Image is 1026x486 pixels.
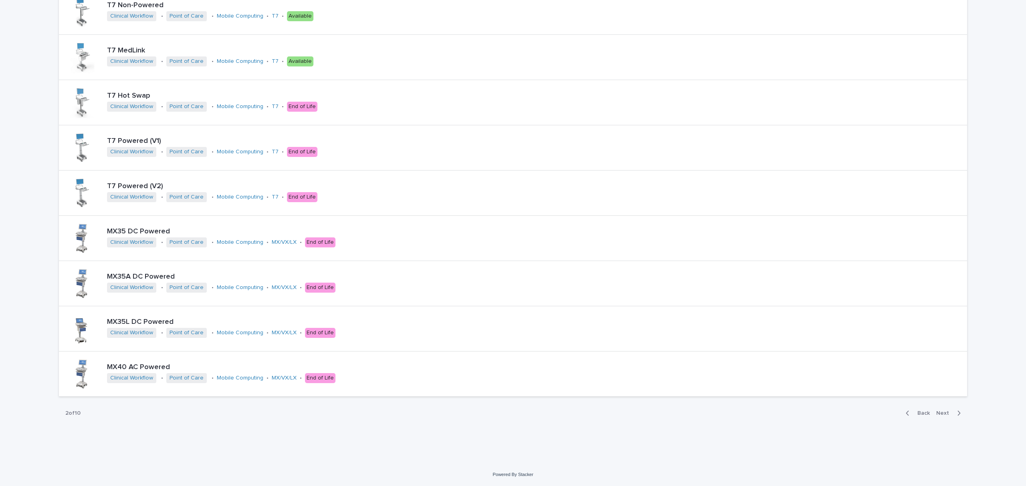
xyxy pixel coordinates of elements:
[217,13,263,20] a: Mobile Computing
[170,103,204,110] a: Point of Care
[267,58,269,65] p: •
[287,102,317,112] div: End of Life
[170,375,204,382] a: Point of Care
[59,261,967,306] a: MX35A DC PoweredClinical Workflow •Point of Care •Mobile Computing •MX/VX/LX •End of Life
[59,35,967,80] a: T7 MedLinkClinical Workflow •Point of Care •Mobile Computing •T7 •Available
[107,363,398,372] p: MX40 AC Powered
[267,239,269,246] p: •
[899,410,933,417] button: Back
[217,375,263,382] a: Mobile Computing
[212,375,214,382] p: •
[272,103,279,110] a: T7
[110,329,153,336] a: Clinical Workflow
[170,58,204,65] a: Point of Care
[170,194,204,201] a: Point of Care
[107,46,351,55] p: T7 MedLink
[110,375,153,382] a: Clinical Workflow
[59,351,967,397] a: MX40 AC PoweredClinical Workflow •Point of Care •Mobile Computing •MX/VX/LX •End of Life
[161,58,163,65] p: •
[305,237,335,247] div: End of Life
[212,58,214,65] p: •
[107,137,372,146] p: T7 Powered (V1)
[107,318,402,327] p: MX35L DC Powered
[161,284,163,291] p: •
[110,103,153,110] a: Clinical Workflow
[282,58,284,65] p: •
[282,149,284,155] p: •
[282,194,284,201] p: •
[217,329,263,336] a: Mobile Computing
[107,227,398,236] p: MX35 DC Powered
[170,329,204,336] a: Point of Care
[59,125,967,171] a: T7 Powered (V1)Clinical Workflow •Point of Care •Mobile Computing •T7 •End of Life
[300,239,302,246] p: •
[272,13,279,20] a: T7
[59,171,967,216] a: T7 Powered (V2)Clinical Workflow •Point of Care •Mobile Computing •T7 •End of Life
[287,147,317,157] div: End of Life
[933,410,967,417] button: Next
[107,92,361,100] p: T7 Hot Swap
[493,472,533,477] a: Powered By Stacker
[267,103,269,110] p: •
[161,375,163,382] p: •
[217,284,263,291] a: Mobile Computing
[305,283,335,293] div: End of Life
[110,194,153,201] a: Clinical Workflow
[217,103,263,110] a: Mobile Computing
[300,375,302,382] p: •
[161,239,163,246] p: •
[59,404,87,423] p: 2 of 10
[110,13,153,20] a: Clinical Workflow
[161,329,163,336] p: •
[212,194,214,201] p: •
[161,13,163,20] p: •
[110,284,153,291] a: Clinical Workflow
[110,239,153,246] a: Clinical Workflow
[170,149,204,155] a: Point of Care
[267,375,269,382] p: •
[300,284,302,291] p: •
[305,328,335,338] div: End of Life
[282,103,284,110] p: •
[272,149,279,155] a: T7
[272,239,297,246] a: MX/VX/LX
[217,149,263,155] a: Mobile Computing
[212,284,214,291] p: •
[59,216,967,261] a: MX35 DC PoweredClinical Workflow •Point of Care •Mobile Computing •MX/VX/LX •End of Life
[282,13,284,20] p: •
[212,13,214,20] p: •
[272,329,297,336] a: MX/VX/LX
[287,11,313,21] div: Available
[212,239,214,246] p: •
[267,13,269,20] p: •
[267,194,269,201] p: •
[936,410,954,416] span: Next
[161,103,163,110] p: •
[107,182,374,191] p: T7 Powered (V2)
[59,306,967,351] a: MX35L DC PoweredClinical Workflow •Point of Care •Mobile Computing •MX/VX/LX •End of Life
[59,80,967,125] a: T7 Hot SwapClinical Workflow •Point of Care •Mobile Computing •T7 •End of Life
[267,284,269,291] p: •
[212,103,214,110] p: •
[272,375,297,382] a: MX/VX/LX
[913,410,930,416] span: Back
[161,194,163,201] p: •
[110,149,153,155] a: Clinical Workflow
[161,149,163,155] p: •
[170,13,204,20] a: Point of Care
[217,58,263,65] a: Mobile Computing
[287,56,313,66] div: Available
[217,239,263,246] a: Mobile Computing
[170,239,204,246] a: Point of Care
[212,329,214,336] p: •
[170,284,204,291] a: Point of Care
[305,373,335,383] div: End of Life
[267,149,269,155] p: •
[300,329,302,336] p: •
[217,194,263,201] a: Mobile Computing
[107,1,370,10] p: T7 Non-Powered
[272,194,279,201] a: T7
[107,273,403,281] p: MX35A DC Powered
[272,58,279,65] a: T7
[272,284,297,291] a: MX/VX/LX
